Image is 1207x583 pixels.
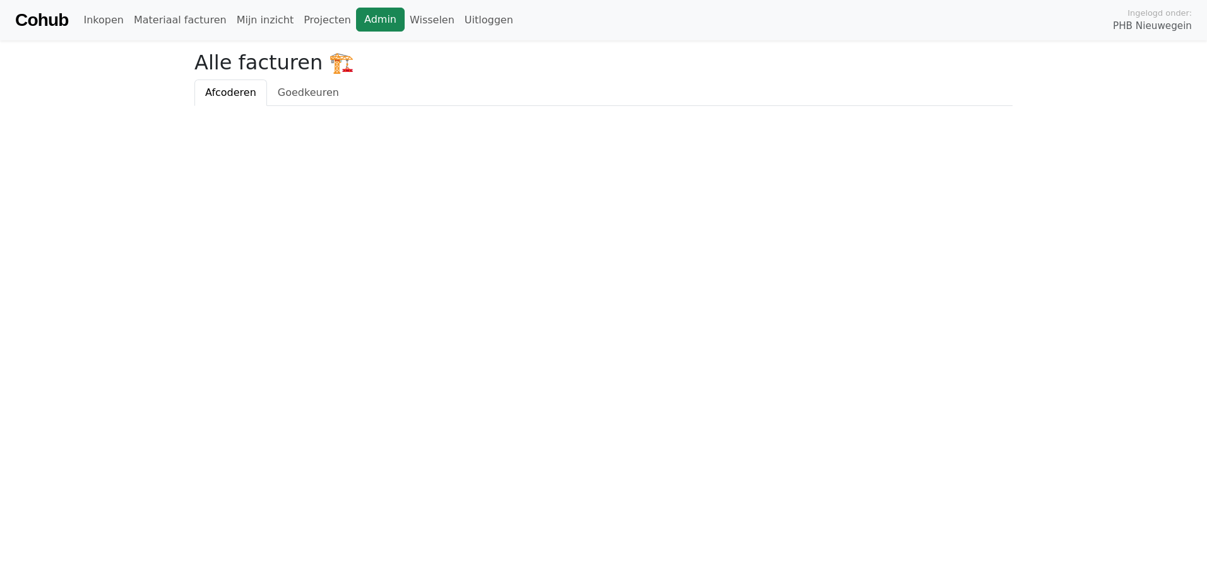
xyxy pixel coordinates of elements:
[405,8,460,33] a: Wisselen
[205,86,256,98] span: Afcoderen
[278,86,339,98] span: Goedkeuren
[1113,19,1192,33] span: PHB Nieuwegein
[194,79,267,106] a: Afcoderen
[194,50,1013,74] h2: Alle facturen 🏗️
[299,8,356,33] a: Projecten
[232,8,299,33] a: Mijn inzicht
[267,79,350,106] a: Goedkeuren
[1127,7,1192,19] span: Ingelogd onder:
[460,8,518,33] a: Uitloggen
[15,5,68,35] a: Cohub
[78,8,128,33] a: Inkopen
[129,8,232,33] a: Materiaal facturen
[356,8,405,32] a: Admin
